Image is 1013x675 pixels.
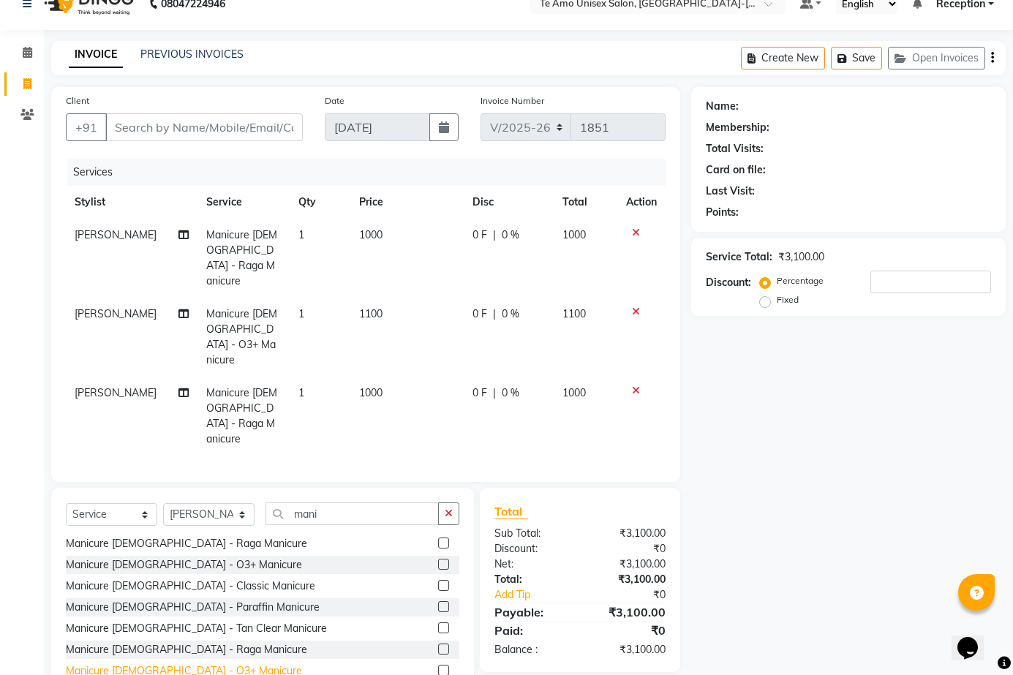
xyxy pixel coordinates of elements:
[562,386,586,399] span: 1000
[472,385,487,401] span: 0 F
[140,48,244,61] a: PREVIOUS INVOICES
[580,526,677,541] div: ₹3,100.00
[325,94,344,108] label: Date
[502,306,519,322] span: 0 %
[483,642,580,657] div: Balance :
[197,186,290,219] th: Service
[66,113,107,141] button: +91
[66,186,197,219] th: Stylist
[66,621,327,636] div: Manicure [DEMOGRAPHIC_DATA] - Tan Clear Manicure
[66,557,302,573] div: Manicure [DEMOGRAPHIC_DATA] - O3+ Manicure
[778,249,824,265] div: ₹3,100.00
[206,228,277,287] span: Manicure [DEMOGRAPHIC_DATA] - Raga Manicure
[298,307,304,320] span: 1
[206,307,277,366] span: Manicure [DEMOGRAPHIC_DATA] - O3+ Manicure
[69,42,123,68] a: INVOICE
[777,274,824,287] label: Percentage
[493,227,496,243] span: |
[706,184,755,199] div: Last Visit:
[706,275,751,290] div: Discount:
[580,603,677,621] div: ₹3,100.00
[66,94,89,108] label: Client
[493,385,496,401] span: |
[481,94,544,108] label: Invoice Number
[580,572,677,587] div: ₹3,100.00
[706,249,772,265] div: Service Total:
[206,386,277,445] span: Manicure [DEMOGRAPHIC_DATA] - Raga Manicure
[493,306,496,322] span: |
[562,307,586,320] span: 1100
[75,386,157,399] span: [PERSON_NAME]
[67,159,677,186] div: Services
[359,307,383,320] span: 1100
[706,205,739,220] div: Points:
[554,186,617,219] th: Total
[580,642,677,657] div: ₹3,100.00
[105,113,303,141] input: Search by Name/Mobile/Email/Code
[359,228,383,241] span: 1000
[777,293,799,306] label: Fixed
[483,526,580,541] div: Sub Total:
[706,141,764,157] div: Total Visits:
[66,536,307,551] div: Manicure [DEMOGRAPHIC_DATA] - Raga Manicure
[483,622,580,639] div: Paid:
[580,541,677,557] div: ₹0
[952,616,998,660] iframe: chat widget
[66,578,315,594] div: Manicure [DEMOGRAPHIC_DATA] - Classic Manicure
[706,162,766,178] div: Card on file:
[483,572,580,587] div: Total:
[494,504,528,519] span: Total
[502,227,519,243] span: 0 %
[562,228,586,241] span: 1000
[350,186,464,219] th: Price
[266,502,439,525] input: Search or Scan
[359,386,383,399] span: 1000
[75,228,157,241] span: [PERSON_NAME]
[706,120,769,135] div: Membership:
[483,587,596,603] a: Add Tip
[464,186,554,219] th: Disc
[483,603,580,621] div: Payable:
[298,386,304,399] span: 1
[298,228,304,241] span: 1
[741,47,825,69] button: Create New
[472,227,487,243] span: 0 F
[290,186,351,219] th: Qty
[580,622,677,639] div: ₹0
[888,47,985,69] button: Open Invoices
[580,557,677,572] div: ₹3,100.00
[483,541,580,557] div: Discount:
[472,306,487,322] span: 0 F
[66,600,320,615] div: Manicure [DEMOGRAPHIC_DATA] - Paraffin Manicure
[706,99,739,114] div: Name:
[66,642,307,657] div: Manicure [DEMOGRAPHIC_DATA] - Raga Manicure
[502,385,519,401] span: 0 %
[617,186,666,219] th: Action
[831,47,882,69] button: Save
[596,587,677,603] div: ₹0
[483,557,580,572] div: Net:
[75,307,157,320] span: [PERSON_NAME]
